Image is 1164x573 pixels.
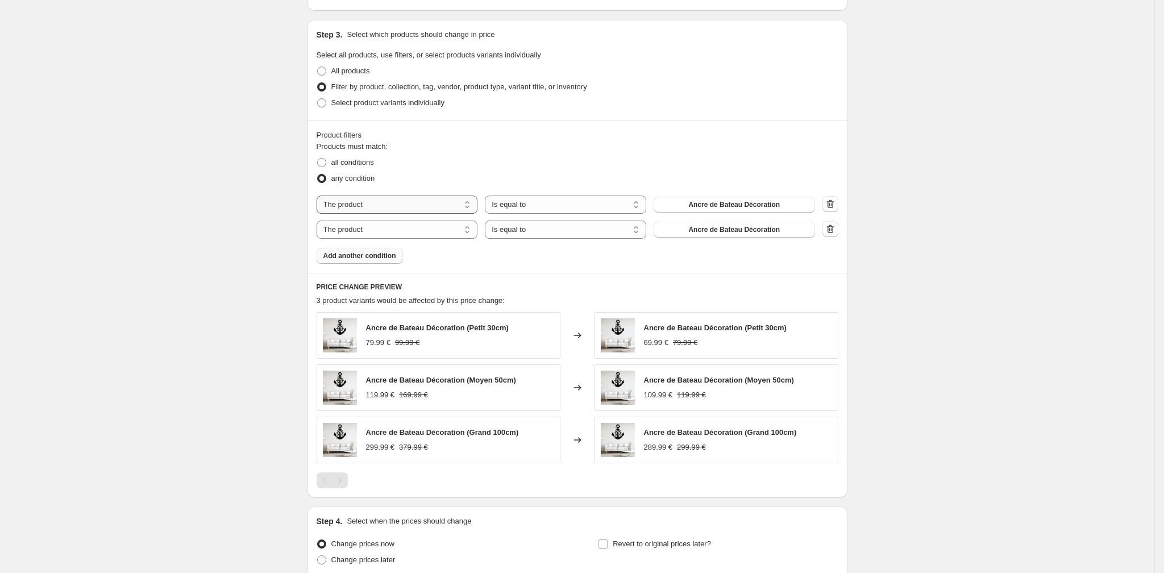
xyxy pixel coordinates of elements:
[688,200,780,209] span: Ancre de Bateau Décoration
[644,428,797,437] span: Ancre de Bateau Décoration (Grand 100cm)
[644,442,673,453] div: 289.99 €
[399,389,428,401] strike: 169.99 €
[395,337,419,348] strike: 99.99 €
[688,225,780,234] span: Ancre de Bateau Décoration
[331,82,587,91] span: Filter by product, collection, tag, vendor, product type, variant title, or inventory
[317,516,343,527] h2: Step 4.
[317,29,343,40] h2: Step 3.
[317,130,838,141] div: Product filters
[601,318,635,352] img: ancre-de-bateau-decoration_80x.jpg
[317,296,505,305] span: 3 product variants would be affected by this price change:
[366,337,390,348] div: 79.99 €
[331,539,394,548] span: Change prices now
[613,539,711,548] span: Revert to original prices later?
[317,142,388,151] span: Products must match:
[673,337,697,348] strike: 79.99 €
[323,318,357,352] img: ancre-de-bateau-decoration_80x.jpg
[347,516,471,527] p: Select when the prices should change
[331,158,374,167] span: all conditions
[366,389,395,401] div: 119.99 €
[654,222,815,238] button: Ancre de Bateau Décoration
[644,323,787,332] span: Ancre de Bateau Décoration (Petit 30cm)
[366,442,395,453] div: 299.99 €
[323,423,357,457] img: ancre-de-bateau-decoration_80x.jpg
[601,423,635,457] img: ancre-de-bateau-decoration_80x.jpg
[331,174,375,182] span: any condition
[366,323,509,332] span: Ancre de Bateau Décoration (Petit 30cm)
[366,376,516,384] span: Ancre de Bateau Décoration (Moyen 50cm)
[323,371,357,405] img: ancre-de-bateau-decoration_80x.jpg
[399,442,428,453] strike: 379.99 €
[601,371,635,405] img: ancre-de-bateau-decoration_80x.jpg
[347,29,494,40] p: Select which products should change in price
[317,248,403,264] button: Add another condition
[366,428,519,437] span: Ancre de Bateau Décoration (Grand 100cm)
[317,51,541,59] span: Select all products, use filters, or select products variants individually
[317,472,348,488] nav: Pagination
[331,98,444,107] span: Select product variants individually
[644,376,794,384] span: Ancre de Bateau Décoration (Moyen 50cm)
[644,389,673,401] div: 109.99 €
[331,555,396,564] span: Change prices later
[677,442,706,453] strike: 299.99 €
[323,251,396,260] span: Add another condition
[644,337,668,348] div: 69.99 €
[677,389,706,401] strike: 119.99 €
[331,67,370,75] span: All products
[654,197,815,213] button: Ancre de Bateau Décoration
[317,283,838,292] h6: PRICE CHANGE PREVIEW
